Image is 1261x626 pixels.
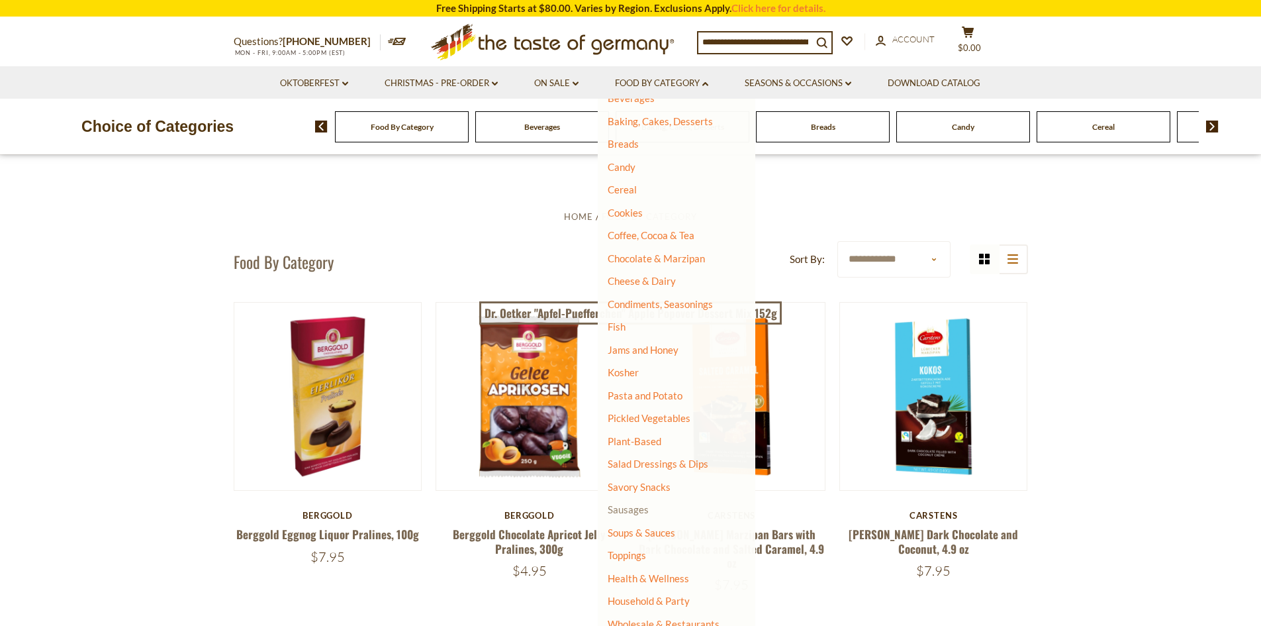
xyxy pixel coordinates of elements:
a: Food By Category [615,76,708,91]
span: Account [892,34,935,44]
a: Food By Category [371,122,434,132]
a: Sausages [608,503,649,515]
a: Coffee, Cocoa & Tea [608,229,694,241]
p: Questions? [234,33,381,50]
a: Cereal [1092,122,1115,132]
div: Carstens [839,510,1028,521]
span: $4.95 [512,562,547,579]
a: Household & Party [608,592,690,610]
a: Candy [608,161,635,173]
img: next arrow [1206,121,1219,132]
a: [PERSON_NAME] Dark Chocolate and Coconut, 4.9 oz [849,526,1018,556]
a: Seasons & Occasions [745,76,851,91]
img: Berggold Eggnog Liquor Pralines, 100g [234,303,422,490]
a: Christmas - PRE-ORDER [385,76,498,91]
a: Oktoberfest [280,76,348,91]
a: Breads [811,122,835,132]
span: $7.95 [916,562,951,579]
img: Carstens Luebecker Dark Chocolate and Coconut, 4.9 oz [840,303,1027,490]
a: Baking, Cakes, Desserts [608,115,713,127]
a: Kosher [608,366,639,378]
img: previous arrow [315,121,328,132]
span: MON - FRI, 9:00AM - 5:00PM (EST) [234,49,346,56]
a: Pasta and Potato [608,390,682,401]
a: Download Catalog [888,76,980,91]
h1: Food By Category [234,252,334,272]
a: Candy [952,122,974,132]
span: $7.95 [310,548,345,565]
label: Sort By: [790,251,825,268]
a: Jams and Honey [608,344,678,356]
a: Berggold Chocolate Apricot Jelly Pralines, 300g [453,526,606,556]
a: Beverages [608,92,655,104]
a: On Sale [534,76,579,91]
a: Fish [608,321,626,333]
a: Toppings [608,549,646,561]
a: Cheese & Dairy [608,275,676,287]
a: [PHONE_NUMBER] [283,35,371,47]
a: Home [564,211,593,222]
a: Breads [608,138,639,150]
a: Soups & Sauces [608,527,675,539]
a: Savory Snacks [608,481,671,493]
div: Berggold [436,510,624,521]
a: Pickled Vegetables [608,412,690,424]
a: Condiments, Seasonings [608,298,713,310]
button: $0.00 [949,26,988,59]
img: Berggold Chocolate Apricot Jelly Pralines, 300g [436,303,624,490]
a: Cookies [608,207,643,219]
a: Account [876,32,935,47]
div: Berggold [234,510,422,521]
span: $0.00 [958,42,981,53]
a: Chocolate & Marzipan [608,252,705,264]
a: Health & Wellness [608,569,689,588]
a: Dr. Oetker "Apfel-Puefferchen" Apple Popover Dessert Mix 152g [479,301,782,325]
a: Beverages [524,122,560,132]
a: Click here for details. [731,2,825,14]
a: Cereal [608,183,637,195]
a: Salad Dressings & Dips [608,458,708,470]
a: Plant-Based [608,435,661,447]
a: Berggold Eggnog Liquor Pralines, 100g [236,526,419,543]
